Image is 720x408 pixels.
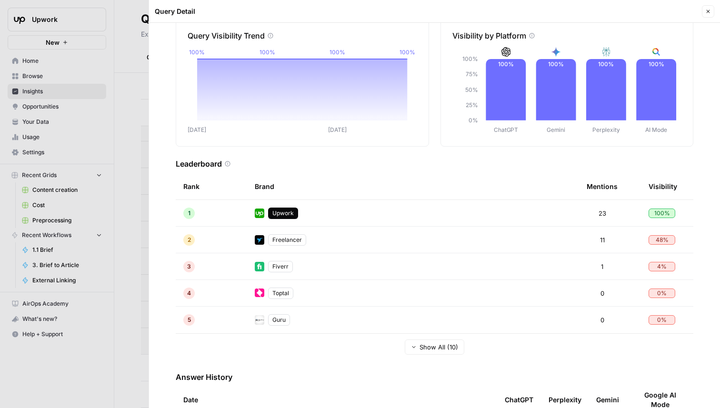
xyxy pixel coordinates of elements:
tspan: Perplexity [592,126,620,133]
tspan: 100% [462,55,478,62]
span: 23 [599,209,606,218]
span: 1 [601,262,603,271]
span: 0 % [657,289,667,298]
span: 3 [187,262,191,271]
tspan: 100% [400,49,415,56]
div: Freelancer [268,234,306,246]
text: 100% [649,60,664,68]
div: Fiverr [268,261,293,272]
span: 5 [188,316,191,324]
h3: Leaderboard [176,158,222,169]
tspan: [DATE] [328,126,347,133]
tspan: 0% [468,117,478,124]
tspan: 50% [465,86,478,93]
span: 48 % [656,236,669,244]
button: Show All (10) [405,339,464,355]
div: Mentions [587,173,618,199]
tspan: 100% [330,49,345,56]
span: 0 [600,289,604,298]
span: 0 % [657,316,667,324]
span: 4 [187,289,191,298]
tspan: 25% [465,101,478,109]
span: Show All (10) [420,342,458,352]
span: 4 % [657,262,667,271]
span: 0 [600,315,604,325]
img: a9mur837mohu50bzw3stmy70eh87 [255,235,264,245]
tspan: 100% [189,49,205,56]
text: 100% [498,60,513,68]
tspan: Gemini [547,126,565,133]
p: Visibility by Platform [452,30,526,41]
img: izgcjcw16vhvh3rv54e10dgzsq95 [255,209,264,218]
span: 1 [188,209,190,218]
tspan: 75% [465,71,478,78]
tspan: AI Mode [645,126,667,133]
span: 11 [600,235,605,245]
h3: Answer History [176,371,693,383]
span: 100 % [654,209,670,218]
text: 100% [548,60,564,68]
div: Toptal [268,288,293,299]
p: Query Visibility Trend [188,30,265,41]
tspan: 100% [260,49,275,56]
div: Visibility [649,173,677,199]
img: 14a90hzt8f9tfcw8laajhw520je1 [255,262,264,271]
img: vqfqy62bq97f9nt3wkejvdn12cyb [255,289,264,298]
div: Rank [183,173,200,199]
div: Guru [268,314,290,326]
tspan: [DATE] [188,126,206,133]
tspan: ChatGPT [493,126,518,133]
span: 2 [188,236,191,244]
div: Upwork [268,208,298,219]
div: Query Detail [155,7,699,16]
div: Brand [255,173,571,199]
img: d2aseaospuyh0xusi50khoh3fwmb [255,315,264,325]
text: 100% [598,60,614,68]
